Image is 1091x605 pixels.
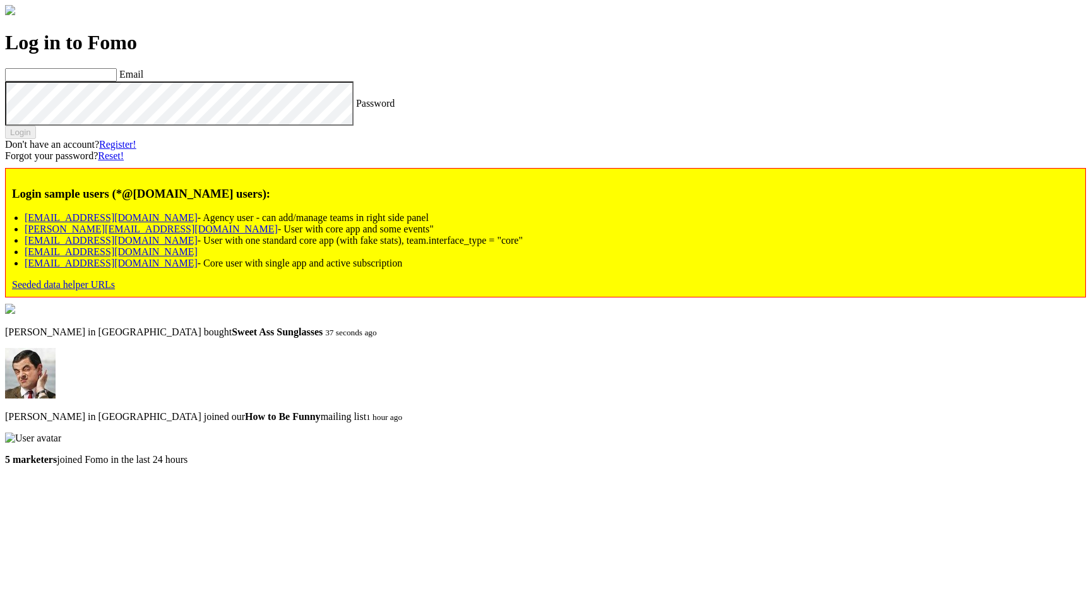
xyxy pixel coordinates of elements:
[325,328,376,337] small: 37 seconds ago
[25,212,198,223] a: [EMAIL_ADDRESS][DOMAIN_NAME]
[25,258,1079,269] li: - Core user with single app and active subscription
[5,150,1086,162] div: Forgot your password?
[119,69,143,80] label: Email
[25,235,198,246] a: [EMAIL_ADDRESS][DOMAIN_NAME]
[366,412,402,422] small: 1 hour ago
[5,126,36,139] button: Login
[12,187,1079,201] h3: Login sample users (*@[DOMAIN_NAME] users):
[25,212,1079,224] li: - Agency user - can add/manage teams in right side panel
[232,326,323,337] b: Sweet Ass Sunglasses
[25,235,1079,246] li: - User with one standard core app (with fake stats), team.interface_type = "core"
[5,31,1086,54] h1: Log in to Fomo
[5,411,1086,422] p: [PERSON_NAME] in [GEOGRAPHIC_DATA] joined our mailing list
[5,433,61,444] img: User avatar
[99,139,136,150] a: Register!
[25,224,1079,235] li: - User with core app and some events"
[5,326,1086,338] p: [PERSON_NAME] in [GEOGRAPHIC_DATA] bought
[25,224,278,234] a: [PERSON_NAME][EMAIL_ADDRESS][DOMAIN_NAME]
[5,139,1086,150] div: Don't have an account?
[5,5,15,15] img: fomo-logo-gray.svg
[245,411,321,422] b: How to Be Funny
[5,454,57,465] b: 5 marketers
[5,304,15,314] img: sunglasses.png
[98,150,124,161] a: Reset!
[25,246,198,257] a: [EMAIL_ADDRESS][DOMAIN_NAME]
[5,454,1086,465] p: joined Fomo in the last 24 hours
[356,97,395,108] label: Password
[5,348,56,398] img: Fomo avatar
[12,279,115,290] a: Seeded data helper URLs
[25,258,198,268] a: [EMAIL_ADDRESS][DOMAIN_NAME]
